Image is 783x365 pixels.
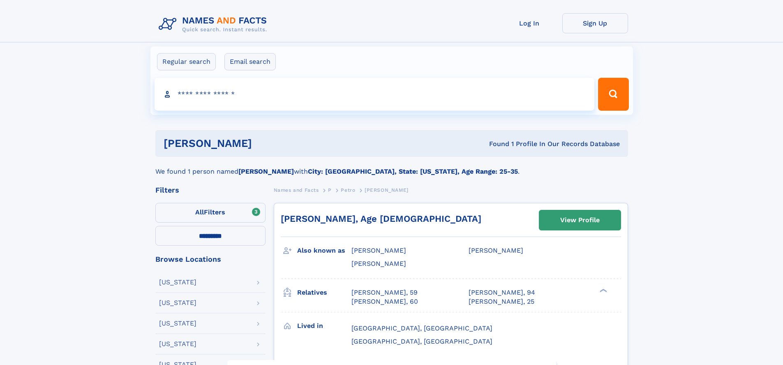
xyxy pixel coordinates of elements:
img: Logo Names and Facts [155,13,274,35]
button: Search Button [598,78,628,111]
input: search input [155,78,595,111]
div: View Profile [560,211,600,230]
a: [PERSON_NAME], 94 [469,288,535,297]
a: Petro [341,185,355,195]
label: Email search [224,53,276,70]
span: [PERSON_NAME] [351,260,406,267]
span: All [195,208,204,216]
div: Browse Locations [155,256,266,263]
span: [GEOGRAPHIC_DATA], [GEOGRAPHIC_DATA] [351,337,492,345]
span: Petro [341,187,355,193]
div: ❯ [598,288,607,293]
div: Filters [155,186,266,194]
a: [PERSON_NAME], 25 [469,297,534,306]
a: P [328,185,332,195]
div: [US_STATE] [159,300,196,306]
h3: Lived in [297,319,351,333]
h1: [PERSON_NAME] [164,138,371,149]
span: [GEOGRAPHIC_DATA], [GEOGRAPHIC_DATA] [351,324,492,332]
span: [PERSON_NAME] [469,246,523,254]
div: We found 1 person named with . [155,157,628,177]
a: [PERSON_NAME], 60 [351,297,418,306]
div: [US_STATE] [159,279,196,286]
div: Found 1 Profile In Our Records Database [370,139,620,149]
a: [PERSON_NAME], Age [DEMOGRAPHIC_DATA] [281,214,481,224]
h3: Relatives [297,286,351,300]
label: Filters [155,203,266,223]
a: [PERSON_NAME], 59 [351,288,418,297]
a: Log In [497,13,562,33]
a: View Profile [539,210,621,230]
b: City: [GEOGRAPHIC_DATA], State: [US_STATE], Age Range: 25-35 [308,167,518,175]
b: [PERSON_NAME] [238,167,294,175]
span: [PERSON_NAME] [351,246,406,254]
a: Sign Up [562,13,628,33]
div: [US_STATE] [159,341,196,347]
span: P [328,187,332,193]
h3: Also known as [297,244,351,258]
div: [US_STATE] [159,320,196,327]
label: Regular search [157,53,216,70]
a: Names and Facts [274,185,319,195]
span: [PERSON_NAME] [365,187,409,193]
